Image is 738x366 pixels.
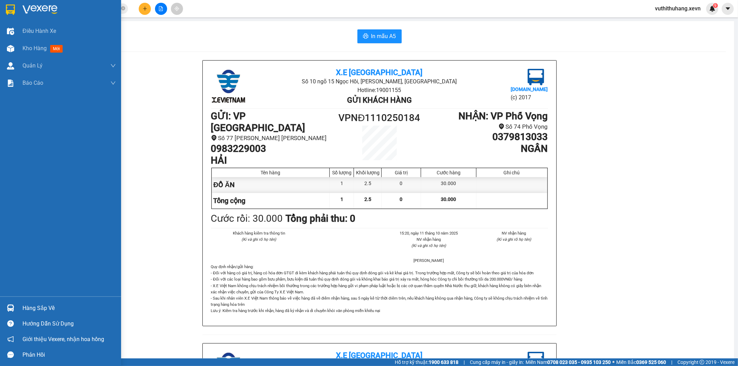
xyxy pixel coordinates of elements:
[464,358,465,366] span: |
[364,196,371,202] span: 2.5
[213,170,328,175] div: Tên hàng
[636,359,666,365] strong: 0369 525 060
[286,213,356,224] b: Tổng phải thu: 0
[171,3,183,15] button: aim
[7,28,14,35] img: warehouse-icon
[22,27,56,35] span: Điều hành xe
[511,93,548,102] li: (c) 2017
[421,177,476,193] div: 30.000
[22,79,43,87] span: Báo cáo
[511,86,548,92] b: [DOMAIN_NAME]
[616,358,666,366] span: Miền Bắc
[121,6,125,10] span: close-circle
[6,4,15,15] img: logo-vxr
[371,32,396,40] span: In mẫu A5
[212,177,330,193] div: ĐỒ ĂN
[267,77,492,86] li: Số 10 ngõ 15 Ngọc Hồi, [PERSON_NAME], [GEOGRAPHIC_DATA]
[158,6,163,11] span: file-add
[400,196,403,202] span: 0
[347,96,412,104] b: Gửi khách hàng
[649,4,706,13] span: vuthithuhang.xevn
[700,360,704,365] span: copyright
[383,170,419,175] div: Giá trị
[526,358,611,366] span: Miền Nam
[9,9,43,43] img: logo.jpg
[7,320,14,327] span: question-circle
[429,359,458,365] strong: 1900 633 818
[211,134,337,143] li: Số 77 [PERSON_NAME] [PERSON_NAME]
[143,6,147,11] span: plus
[7,62,14,70] img: warehouse-icon
[211,264,548,314] div: Quy định nhận/gửi hàng :
[22,335,104,344] span: Giới thiệu Vexere, nhận hoa hồng
[242,237,276,242] i: (Kí và ghi rõ họ tên)
[357,29,402,43] button: printerIn mẫu A5
[671,358,672,366] span: |
[411,243,446,248] i: (Kí và ghi rõ họ tên)
[7,80,14,87] img: solution-icon
[395,257,463,264] li: [PERSON_NAME]
[7,304,14,312] img: warehouse-icon
[22,303,116,313] div: Hàng sắp về
[340,196,343,202] span: 1
[336,351,422,360] b: X.E [GEOGRAPHIC_DATA]
[421,143,548,155] h1: NGÂN
[22,319,116,329] div: Hướng dẫn sử dụng
[7,336,14,342] span: notification
[211,110,306,134] b: GỬI : VP [GEOGRAPHIC_DATA]
[421,122,548,131] li: Số 74 Phố Vọng
[211,135,217,141] span: environment
[725,6,731,12] span: caret-down
[267,86,492,94] li: Hotline: 19001155
[356,170,380,175] div: Khối lượng
[480,230,548,236] li: NV nhận hàng
[709,6,716,12] img: icon-new-feature
[22,61,43,70] span: Quản Lý
[121,6,125,12] span: close-circle
[337,110,422,126] h1: VPNĐ1110250184
[22,350,116,360] div: Phản hồi
[470,358,524,366] span: Cung cấp máy in - giấy in:
[22,45,47,52] span: Kho hàng
[211,155,337,166] h1: HẢI
[213,196,246,205] span: Tổng cộng
[713,3,718,8] sup: 9
[211,69,246,103] img: logo.jpg
[395,236,463,243] li: NV nhận hàng
[225,230,293,236] li: Khách hàng kiểm tra thông tin
[110,63,116,68] span: down
[9,50,88,62] b: GỬI : VP Phố Vọng
[331,170,352,175] div: Số lượng
[612,361,614,364] span: ⚪️
[395,358,458,366] span: Hỗ trợ kỹ thuật:
[499,123,504,129] span: environment
[547,359,611,365] strong: 0708 023 035 - 0935 103 250
[363,33,368,40] span: printer
[722,3,734,15] button: caret-down
[395,230,463,236] li: 15:20, ngày 11 tháng 10 năm 2025
[211,143,337,155] h1: 0983229003
[7,351,14,358] span: message
[7,45,14,52] img: warehouse-icon
[110,80,116,86] span: down
[65,17,289,26] li: Số 10 ngõ 15 Ngọc Hồi, [PERSON_NAME], [GEOGRAPHIC_DATA]
[478,170,546,175] div: Ghi chú
[65,26,289,34] li: Hotline: 19001155
[50,45,63,53] span: mới
[174,6,179,11] span: aim
[211,211,283,226] div: Cước rồi : 30.000
[423,170,474,175] div: Cước hàng
[139,3,151,15] button: plus
[441,196,456,202] span: 30.000
[354,177,382,193] div: 2.5
[714,3,717,8] span: 9
[496,237,531,242] i: (Kí và ghi rõ họ tên)
[421,131,548,143] h1: 0379813033
[336,68,422,77] b: X.E [GEOGRAPHIC_DATA]
[155,3,167,15] button: file-add
[382,177,421,193] div: 0
[459,110,548,122] b: NHẬN : VP Phố Vọng
[211,270,548,313] p: - Đối với hàng có giá trị, hàng có hóa đơn GTGT đi kèm khách hàng phải tuân thủ quy định đóng gói...
[330,177,354,193] div: 1
[528,69,544,85] img: logo.jpg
